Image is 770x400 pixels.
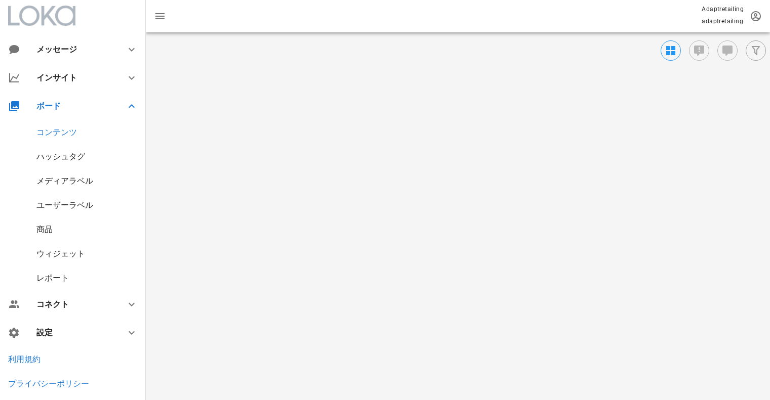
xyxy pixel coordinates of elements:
[36,101,113,111] div: ボード
[36,225,53,234] a: 商品
[36,152,85,161] a: ハッシュタグ
[36,249,85,258] a: ウィジェット
[36,176,93,186] a: メディアラベル
[36,273,69,283] a: レポート
[702,16,744,26] p: adaptretailing
[702,4,744,14] p: Adaptretailing
[36,45,109,54] div: メッセージ
[36,127,77,137] a: コンテンツ
[36,200,93,210] a: ユーザーラベル
[8,379,89,388] a: プライバシーポリシー
[8,354,40,364] a: 利用規約
[36,299,113,309] div: コネクト
[36,328,113,337] div: 設定
[36,73,113,82] div: インサイト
